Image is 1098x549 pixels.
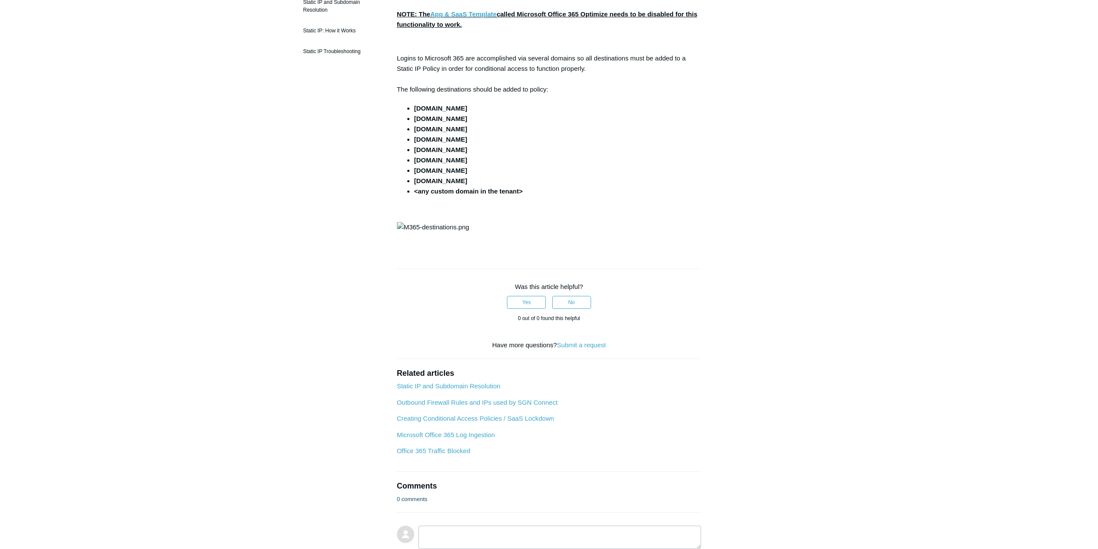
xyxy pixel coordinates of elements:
[397,340,702,350] div: Have more questions?
[430,10,497,18] a: App & SaaS Template
[414,187,523,195] strong: <any custom domain in the tenant>
[397,222,469,232] img: M365-destinations.png
[552,296,591,309] button: This article was not helpful
[414,177,467,184] strong: [DOMAIN_NAME]
[397,53,702,95] p: Logins to Microsoft 365 are accomplished via several domains so all destinations must be added to...
[397,399,558,406] a: Outbound Firewall Rules and IPs used by SGN Connect
[507,296,546,309] button: This article was helpful
[414,146,467,153] strong: [DOMAIN_NAME]
[414,125,467,133] strong: [DOMAIN_NAME]
[299,22,384,39] a: Static IP: How it Works
[397,10,698,28] strong: NOTE: The called Microsoft Office 365 Optimize needs to be disabled for this functionality to work.
[397,495,428,504] p: 0 comments
[414,115,467,122] strong: [DOMAIN_NAME]
[397,368,702,379] h2: Related articles
[397,382,500,390] a: Static IP and Subdomain Resolution
[557,341,606,349] a: Submit a request
[515,283,583,290] span: Was this article helpful?
[414,105,467,112] strong: [DOMAIN_NAME]
[418,526,702,549] textarea: Add your comment
[414,136,467,143] strong: [DOMAIN_NAME]
[397,415,554,422] a: Creating Conditional Access Policies / SaaS Lockdown
[397,447,470,454] a: Office 365 Traffic Blocked
[414,156,467,164] strong: [DOMAIN_NAME]
[397,431,495,438] a: Microsoft Office 365 Log Ingestion
[397,480,702,492] h2: Comments
[299,43,384,60] a: Static IP Troubleshooting
[518,315,580,321] span: 0 out of 0 found this helpful
[414,167,467,174] strong: [DOMAIN_NAME]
